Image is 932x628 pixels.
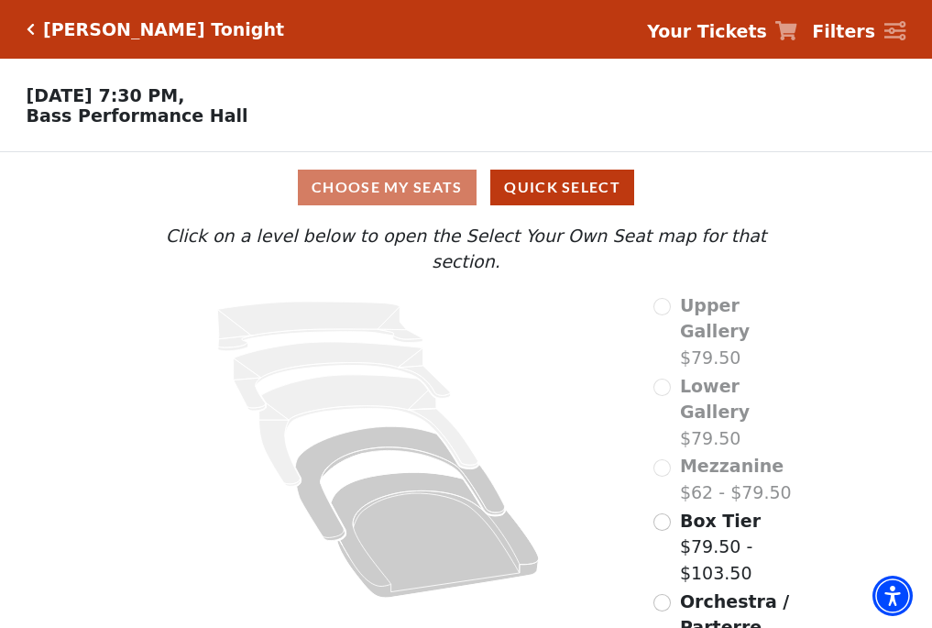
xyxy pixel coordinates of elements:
[490,170,634,205] button: Quick Select
[680,292,803,371] label: $79.50
[680,511,761,531] span: Box Tier
[647,21,767,41] strong: Your Tickets
[680,456,784,476] span: Mezzanine
[812,21,875,41] strong: Filters
[872,576,913,616] div: Accessibility Menu
[812,18,905,45] a: Filters
[332,472,540,598] path: Orchestra / Parterre Circle - Seats Available: 559
[653,594,671,611] input: Orchestra / Parterre Circle$62 - $120
[653,513,671,531] input: Box Tier$79.50 - $103.50
[680,508,803,587] label: $79.50 - $103.50
[43,19,284,40] h5: [PERSON_NAME] Tonight
[680,295,750,342] span: Upper Gallery
[680,453,792,505] label: $62 - $79.50
[234,342,451,411] path: Lower Gallery - Seats Available: 0
[129,223,802,275] p: Click on a level below to open the Select Your Own Seat map for that section.
[27,23,35,36] a: Click here to go back to filters
[680,373,803,452] label: $79.50
[680,376,750,423] span: Lower Gallery
[218,302,423,351] path: Upper Gallery - Seats Available: 0
[647,18,797,45] a: Your Tickets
